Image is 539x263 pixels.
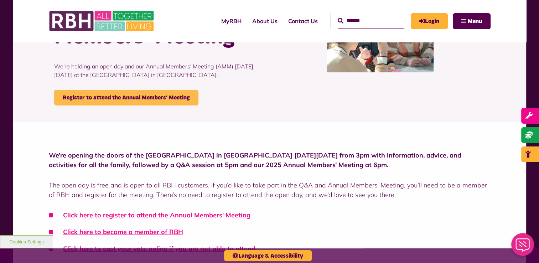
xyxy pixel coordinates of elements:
[247,11,283,31] a: About Us
[411,13,448,29] a: MyRBH
[54,90,198,105] a: Register to attend the Annual Members' Meeting
[507,231,539,263] iframe: Netcall Web Assistant for live chat
[216,11,247,31] a: MyRBH
[224,250,312,261] button: Language & Accessibility
[63,211,250,219] a: Click here to register to attend the Annual Members' Meeting
[63,244,255,253] a: Click here to cast your vote online if you are not able to attend
[63,228,183,236] a: Click here to become a member of RBH
[283,11,323,31] a: Contact Us
[453,13,491,29] button: Navigation
[49,151,461,169] strong: We’re opening the doors of the [GEOGRAPHIC_DATA] in [GEOGRAPHIC_DATA] [DATE][DATE] from 3pm with ...
[54,51,264,90] p: We're holding an open day and our Annual Members' Meeting (AMM) [DATE][DATE] at the [GEOGRAPHIC_D...
[49,180,491,200] p: The open day is free and is open to all RBH customers. If you’d like to take part in the Q&A and ...
[49,7,156,35] img: RBH
[468,19,482,24] span: Menu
